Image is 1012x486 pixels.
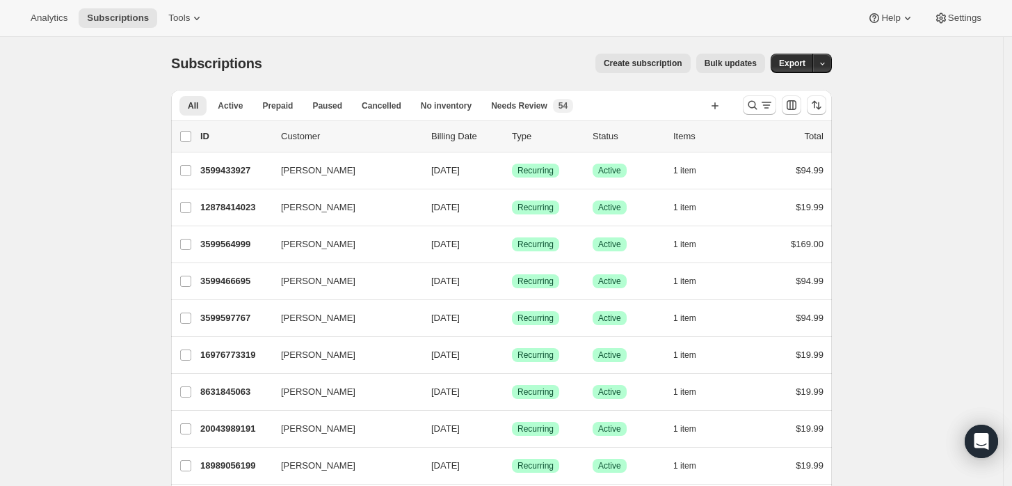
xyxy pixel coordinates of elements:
span: Recurring [517,165,554,176]
button: 1 item [673,235,712,254]
span: 1 item [673,276,696,287]
span: Active [598,202,621,213]
span: Subscriptions [171,56,262,71]
button: Sort the results [807,95,826,115]
button: Settings [926,8,990,28]
span: Help [881,13,900,24]
div: IDCustomerBilling DateTypeStatusItemsTotal [200,130,824,143]
button: Tools [160,8,212,28]
span: Cancelled [362,100,401,111]
span: 1 item [673,423,696,434]
div: 3599433927[PERSON_NAME][DATE]SuccessRecurringSuccessActive1 item$94.99 [200,161,824,180]
div: 16976773319[PERSON_NAME][DATE]SuccessRecurringSuccessActive1 item$19.99 [200,345,824,365]
button: [PERSON_NAME] [273,418,412,440]
span: Active [218,100,243,111]
div: Open Intercom Messenger [965,425,998,458]
span: $94.99 [796,165,824,175]
p: Status [593,130,662,143]
span: Active [598,423,621,434]
div: Type [512,130,581,143]
button: [PERSON_NAME] [273,344,412,366]
button: 1 item [673,345,712,365]
button: [PERSON_NAME] [273,270,412,292]
button: [PERSON_NAME] [273,159,412,182]
span: [PERSON_NAME] [281,201,355,214]
p: 3599564999 [200,237,270,251]
button: [PERSON_NAME] [273,233,412,256]
span: Settings [948,13,981,24]
span: [PERSON_NAME] [281,274,355,288]
p: 20043989191 [200,422,270,436]
span: [PERSON_NAME] [281,459,355,473]
span: [DATE] [431,460,460,471]
span: [DATE] [431,423,460,434]
span: [PERSON_NAME] [281,164,355,178]
span: All [188,100,198,111]
button: Subscriptions [79,8,157,28]
span: Active [598,386,621,398]
span: [DATE] [431,386,460,397]
span: $19.99 [796,386,824,397]
span: Recurring [517,202,554,213]
button: 1 item [673,161,712,180]
p: 8631845063 [200,385,270,399]
div: 12878414023[PERSON_NAME][DATE]SuccessRecurringSuccessActive1 item$19.99 [200,198,824,217]
div: 3599597767[PERSON_NAME][DATE]SuccessRecurringSuccessActive1 item$94.99 [200,308,824,328]
span: 1 item [673,386,696,398]
span: Active [598,350,621,361]
p: Total [805,130,824,143]
span: $169.00 [791,239,824,249]
span: $94.99 [796,313,824,323]
span: Bulk updates [705,58,757,69]
button: 1 item [673,456,712,476]
span: Active [598,165,621,176]
span: Recurring [517,386,554,398]
p: Billing Date [431,130,501,143]
div: Items [673,130,743,143]
span: Analytics [31,13,67,24]
button: [PERSON_NAME] [273,307,412,329]
span: Active [598,276,621,287]
button: [PERSON_NAME] [273,196,412,219]
span: Active [598,239,621,250]
button: [PERSON_NAME] [273,455,412,477]
span: Needs Review [491,100,547,111]
span: Paused [312,100,342,111]
div: 18989056199[PERSON_NAME][DATE]SuccessRecurringSuccessActive1 item$19.99 [200,456,824,476]
button: 1 item [673,419,712,439]
span: [PERSON_NAME] [281,237,355,251]
p: ID [200,130,270,143]
button: Analytics [22,8,76,28]
span: [DATE] [431,165,460,175]
span: Active [598,313,621,324]
span: [PERSON_NAME] [281,422,355,436]
span: [DATE] [431,239,460,249]
p: 3599597767 [200,311,270,325]
button: Export [771,54,814,73]
span: 1 item [673,460,696,471]
button: [PERSON_NAME] [273,381,412,403]
span: $94.99 [796,276,824,286]
span: [PERSON_NAME] [281,348,355,362]
span: [DATE] [431,202,460,212]
span: Recurring [517,239,554,250]
span: 1 item [673,350,696,361]
span: [PERSON_NAME] [281,385,355,399]
span: Recurring [517,460,554,471]
p: 18989056199 [200,459,270,473]
span: [PERSON_NAME] [281,311,355,325]
span: 1 item [673,313,696,324]
span: 1 item [673,239,696,250]
span: $19.99 [796,423,824,434]
button: 1 item [673,272,712,291]
span: [DATE] [431,276,460,286]
span: Prepaid [262,100,293,111]
button: 1 item [673,308,712,328]
span: Recurring [517,350,554,361]
span: Active [598,460,621,471]
span: $19.99 [796,460,824,471]
button: Customize table column order and visibility [782,95,801,115]
span: 54 [559,100,568,111]
span: Create subscription [604,58,682,69]
button: Help [859,8,922,28]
